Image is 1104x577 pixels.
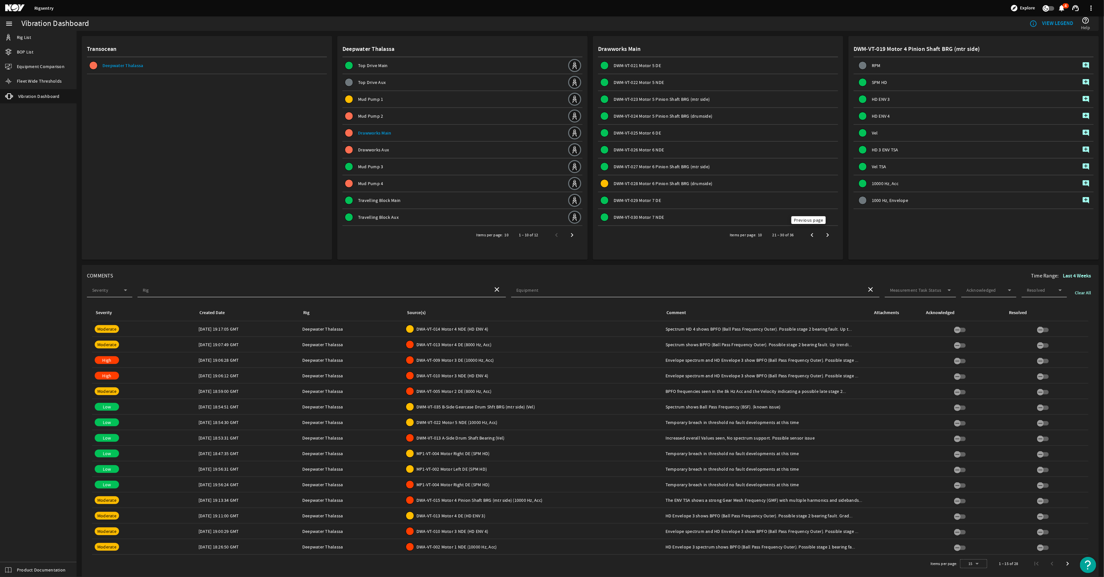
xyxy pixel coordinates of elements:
[873,309,917,316] div: Attachments
[666,341,868,348] div: Spectrum shows BPFO (Ball Pass Frequency Outer). Possible stage 2 bearing fault. Up trendi...
[820,227,835,243] button: Next page
[966,287,996,293] mat-label: Acknowledged
[17,34,31,41] span: Rig List
[1027,18,1076,29] button: VIEW LEGEND
[302,450,401,457] div: Deepwater Thalassa
[516,288,861,295] input: Select Equipment
[872,63,881,68] span: RPM
[416,419,498,426] span: DWM-VT-022 Motor 5 NDE (10000 Hz, Acc)
[302,481,401,488] div: Deepwater Thalassa
[1008,309,1083,316] div: Resolved
[666,309,686,316] div: Comment
[198,309,294,316] div: Created Date
[416,435,505,441] span: DWM-VT-013 A-Side Drum Shaft Bearing (Vel)
[872,181,898,186] span: 10000 Hz, Acc
[34,5,54,11] a: Rigsentry
[872,80,887,85] span: SPM HD
[1082,180,1090,187] mat-icon: add_comment
[1082,112,1090,120] mat-icon: add_comment
[614,197,661,203] span: DWM-VT-029 Motor 7 DE
[476,232,503,238] div: Items per page:
[773,232,794,238] div: 21 – 30 of 36
[1080,557,1096,573] button: Open Resource Center
[103,404,111,410] span: Low
[416,372,488,379] span: DWA-VT-010 Motor 3 NDE (HD ENV 4)
[358,181,383,186] span: Mud Pump 4
[516,287,538,293] mat-label: Equipment
[867,286,874,293] mat-icon: close
[1031,270,1094,282] div: Time Range:
[302,497,401,503] div: Deepwater Thalassa
[87,41,327,57] div: Transocean
[1042,20,1073,27] b: VIEW LEGEND
[416,357,494,363] span: DWA-VT-009 Motor 3 DE (10000 Hz, Acc)
[5,20,13,28] mat-icon: menu
[143,287,149,293] mat-label: Rig
[1082,78,1090,86] mat-icon: add_comment
[1010,4,1018,12] mat-icon: explore
[406,309,658,316] div: Source(s)
[103,482,111,488] span: Low
[564,227,580,243] button: Next page
[143,288,488,295] input: Select a Rig
[102,357,112,363] span: High
[930,560,957,567] div: Items per page:
[666,512,868,519] div: HD Envelope 3 shows BPFO (Ball Pass Frequency Outer). Possible stage 2 bearing fault. Grad...
[1020,5,1035,11] span: Explore
[1072,4,1079,12] mat-icon: support_agent
[926,309,954,316] div: Acknowledged
[302,404,401,410] div: Deepwater Thalassa
[416,450,490,457] span: MP1-VT-004 Motor Right DE (SPM HD)
[198,326,297,332] div: [DATE] 19:17:05 GMT
[493,286,501,293] mat-icon: close
[614,113,713,119] span: DWM-VT-024 Motor 5 Pinion Shaft BRG (drumside)
[1058,4,1066,12] mat-icon: notifications
[198,450,297,457] div: [DATE] 18:47:35 GMT
[92,287,108,293] mat-label: Severity
[302,357,401,363] div: Deepwater Thalassa
[102,373,112,379] span: High
[302,388,401,394] div: Deepwater Thalassa
[614,130,661,136] span: DWM-VT-025 Motor 6 DE
[666,372,868,379] div: Envelope spectrum and HD Envelope 3 show BPFO (Ball Pass Frequency Outer). Possible stage ...
[999,560,1018,567] div: 1 – 15 of 28
[302,512,401,519] div: Deepwater Thalassa
[1063,272,1091,279] b: Last 4 Weeks
[18,93,60,100] span: Vibration Dashboard
[358,79,386,85] span: Top Drive Aux
[666,481,868,488] div: Temporary breach in threshold no fault developments at this time
[1082,196,1090,204] mat-icon: add_comment
[666,388,868,394] div: BPFO frequencies seen in the 8k Hz Acc and the Velocity indicating a possible late stage 2...
[416,481,490,488] span: MP1-VT-004 Motor Right DE (SPM HD)
[666,357,868,363] div: Envelope spectrum and HD Envelope 3 show BPFO (Ball Pass Frequency Outer). Possible stage ...
[666,326,868,332] div: Spectrum HD 4 shows BPFO (Ball Pass Frequency Outer). Possible stage 2 bearing fault. Up t...
[97,497,116,503] span: Moderate
[97,342,116,347] span: Moderate
[21,20,89,27] div: Vibration Dashboard
[730,232,757,238] div: Items per page:
[302,419,401,426] div: Deepwater Thalassa
[1058,5,1065,12] button: 4
[614,79,664,85] span: DWM-VT-022 Motor 5 NDE
[666,466,868,472] div: Temporary breach in threshold no fault developments at this time
[1082,62,1090,69] mat-icon: add_comment
[890,287,942,293] mat-label: Measurement Task Status
[303,309,309,316] div: Rig
[198,388,297,394] div: [DATE] 18:59:00 GMT
[1027,287,1045,293] mat-label: Resolved
[854,41,1094,57] div: DWM-VT-019 Motor 4 Pinion Shaft BRG (mtr side)
[416,404,535,410] span: DWM-VT-035 B-Side Gearcase Drum Shft BRG (mtr side) (Vel)
[97,528,116,534] span: Moderate
[614,63,661,68] span: DWM-VT-021 Motor 5 DE
[666,404,868,410] div: Spectrum shows Ball Pass Frequency (BSF). (known issue)
[666,419,868,426] div: Temporary breach in threshold no fault developments at this time
[198,357,297,363] div: [DATE] 19:06:28 GMT
[199,309,225,316] div: Created Date
[358,130,391,136] span: Drawworks Main
[198,372,297,379] div: [DATE] 19:06:12 GMT
[302,341,401,348] div: Deepwater Thalassa
[17,49,33,55] span: BOP List
[103,466,111,472] span: Low
[666,544,868,550] div: HD Envelope 3 spectrum shows BPFO (Ball Pass Frequency Outer). Possible stage 1 bearing fa...
[1082,163,1090,171] mat-icon: add_comment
